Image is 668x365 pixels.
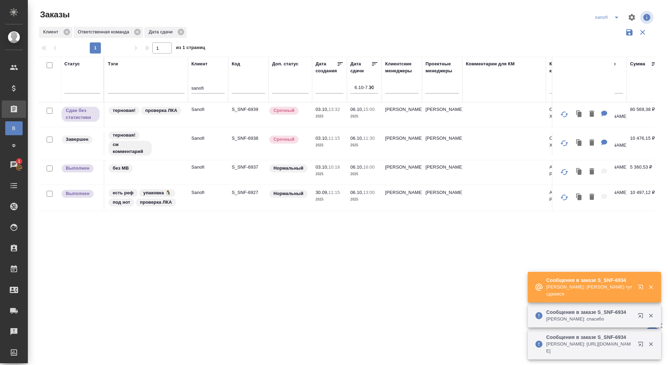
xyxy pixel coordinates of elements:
button: Удалить [586,136,598,150]
div: split button [593,12,623,23]
p: проверка ЛКА [140,199,172,206]
p: под нот [113,199,130,206]
p: 13:00 [363,190,375,195]
p: 2025 [316,171,343,178]
p: 11:15 [328,136,340,141]
p: 16:00 [363,164,375,170]
p: [PERSON_NAME]: [URL][DOMAIN_NAME] [546,341,633,355]
div: Клиентские менеджеры [385,60,419,74]
p: 13:32 [328,107,340,112]
div: терновая!, см комментарий [108,131,184,156]
button: Сбросить фильтры [636,26,649,39]
p: Нормальный [273,190,303,197]
p: ООО "ОПЕЛЛА ХЕЛСКЕА" [549,106,583,120]
p: Дата сдачи [149,29,175,35]
td: 10 497,12 ₽ [627,186,661,210]
p: есть реф [113,189,134,196]
div: без МВ [108,164,184,173]
p: 2025 [350,113,378,120]
div: Сумма [630,60,645,67]
p: Sanofi [191,106,225,113]
button: Обновить [556,106,573,123]
p: АО "Санофи Россия" [549,189,583,203]
p: Выполнен [66,165,89,172]
p: 2025 [316,196,343,203]
p: Клиент [43,29,61,35]
div: Выставляет ПМ, когда заказ сдан КМу, но начисления еще не проведены [61,106,100,122]
p: Sanofi [191,189,225,196]
td: 10 476,15 ₽ [627,131,661,156]
span: Ф [9,142,19,149]
td: [PERSON_NAME] [422,186,462,210]
p: Завершен [66,136,88,143]
p: Сдан без статистики [66,107,95,121]
div: Статус [64,60,80,67]
div: Контрагент клиента [549,60,583,74]
div: Статус по умолчанию для стандартных заказов [269,164,309,173]
div: терновая!, проверка ЛКА [108,106,184,115]
span: В [9,125,19,132]
p: 2025 [350,196,378,203]
button: Обновить [556,164,573,180]
p: S_SNF-6939 [232,106,265,113]
p: терновая! [113,132,135,139]
p: Ответственная команда [78,29,132,35]
p: без МВ [113,165,129,172]
p: Сообщения в заказе S_SNF-6934 [546,309,633,316]
button: Открыть в новой вкладке [634,337,650,354]
div: Дата сдачи [144,27,186,38]
div: Комментарии для КМ [466,60,515,67]
td: [PERSON_NAME] [382,160,422,185]
button: Удалить [586,190,598,204]
a: 1 [2,156,26,173]
p: Sanofi [191,164,225,171]
td: 80 569,38 ₽ [627,103,661,127]
td: [PERSON_NAME] [422,131,462,156]
p: Срочный [273,136,294,143]
div: Выставляется автоматически, если на указанный объем услуг необходимо больше времени в стандартном... [269,135,309,144]
span: Заказы [38,9,70,20]
button: Закрыть [644,284,658,290]
td: [PERSON_NAME] [382,103,422,127]
p: 10:18 [328,164,340,170]
p: 2025 [350,171,378,178]
button: Клонировать [573,165,586,179]
button: Закрыть [644,341,658,347]
p: [PERSON_NAME]: спасибо [546,316,633,323]
button: Открыть в новой вкладке [634,309,650,325]
p: 03.10, [316,107,328,112]
p: 15:00 [363,107,375,112]
span: Посмотреть информацию [640,11,655,24]
a: Ф [5,139,23,153]
td: [PERSON_NAME] [382,186,422,210]
p: S_SNF-6927 [232,189,265,196]
div: Клиент [191,60,207,67]
p: ООО "ОПЕЛЛА ХЕЛСКЕА" [549,135,583,149]
div: Код [232,60,240,67]
p: 2025 [316,113,343,120]
p: 06.10, [350,164,363,170]
p: S_SNF-6938 [232,135,265,142]
p: 06.10, [350,190,363,195]
div: Дата создания [316,60,337,74]
button: Обновить [556,135,573,152]
div: Дата сдачи [350,60,371,74]
div: Выставляется автоматически, если на указанный объем услуг необходимо больше времени в стандартном... [269,106,309,115]
div: Выставляет ПМ после сдачи и проведения начислений. Последний этап для ПМа [61,189,100,198]
p: 03.10, [316,136,328,141]
p: 11:30 [363,136,375,141]
p: 06.10, [350,107,363,112]
p: 11:15 [328,190,340,195]
div: Статус по умолчанию для стандартных заказов [269,189,309,198]
button: Открыть в новой вкладке [634,280,650,297]
span: 1 [14,158,24,165]
div: Ответственная команда [74,27,143,38]
div: Выставляет КМ при направлении счета или после выполнения всех работ/сдачи заказа клиенту. Окончат... [61,135,100,144]
button: Клонировать [573,136,586,150]
span: из 1 страниц [176,43,205,54]
td: 5 360,53 ₽ [627,160,661,185]
p: 2025 [316,142,343,149]
p: 03.10, [316,164,328,170]
button: Сохранить фильтры [623,26,636,39]
p: упаковка 🐧 [143,189,171,196]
